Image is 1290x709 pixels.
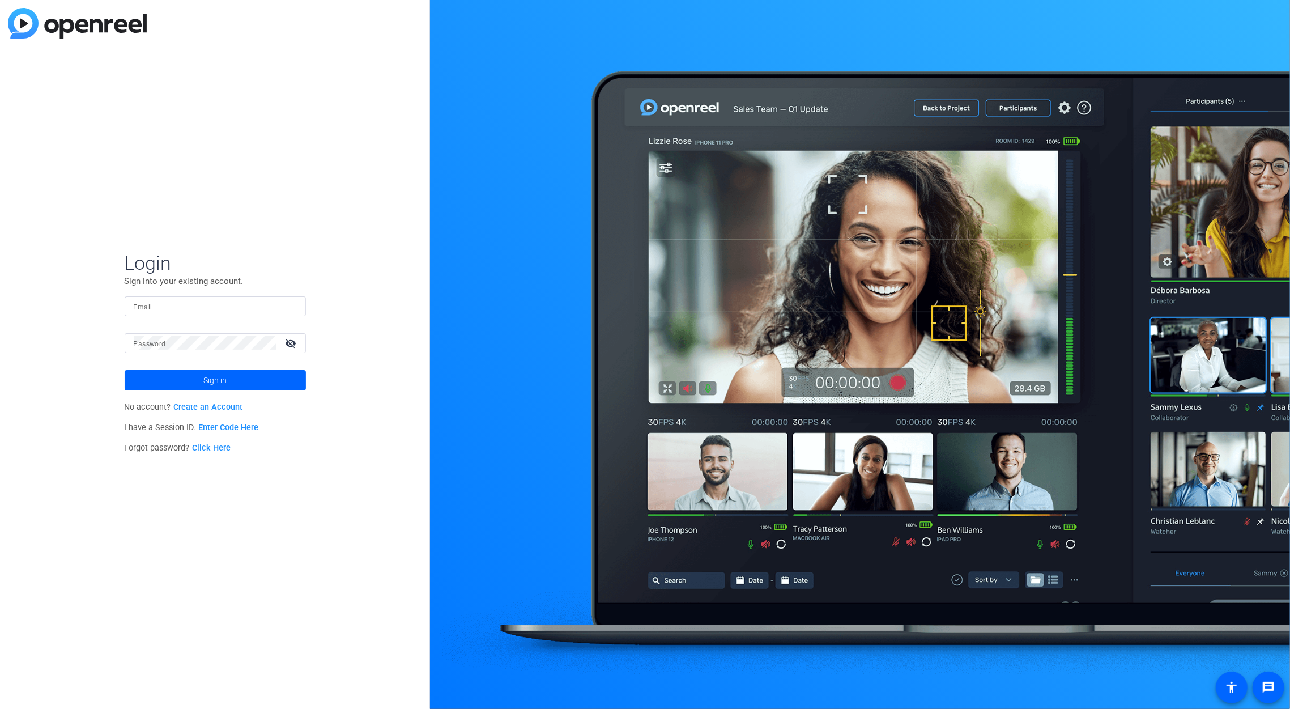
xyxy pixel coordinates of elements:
mat-label: Email [134,303,152,311]
mat-label: Password [134,340,166,348]
span: Sign in [203,366,227,394]
span: I have a Session ID. [125,423,259,432]
a: Enter Code Here [198,423,258,432]
a: Click Here [192,443,231,453]
a: Create an Account [173,402,242,412]
span: Login [125,251,306,275]
span: Forgot password? [125,443,231,453]
mat-icon: message [1262,681,1275,694]
input: Enter Email Address [134,299,297,313]
span: No account? [125,402,243,412]
mat-icon: visibility_off [279,335,306,351]
p: Sign into your existing account. [125,275,306,287]
img: blue-gradient.svg [8,8,147,39]
mat-icon: accessibility [1225,681,1238,694]
button: Sign in [125,370,306,390]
